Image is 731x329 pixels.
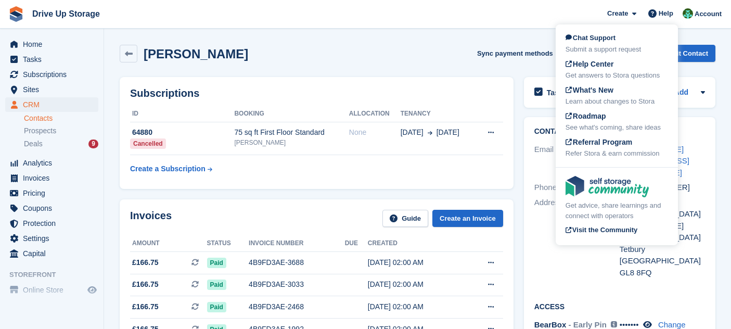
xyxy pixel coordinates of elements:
span: - Early Pin [569,320,607,329]
div: 4B9FD3AE-3688 [249,257,345,268]
button: Sync payment methods [477,45,553,62]
div: 9 [88,140,98,148]
th: ID [130,106,234,122]
a: menu [5,201,98,216]
span: Pricing [23,186,85,200]
span: Help Center [566,60,614,68]
img: Camille [683,8,693,19]
a: Help Center Get answers to Stora questions [566,59,668,81]
span: Home [23,37,85,52]
span: Paid [207,302,226,312]
a: menu [5,82,98,97]
th: Created [368,235,465,252]
span: [DATE] [401,127,424,138]
a: menu [5,67,98,82]
a: Create an Invoice [432,210,503,227]
div: [PERSON_NAME] [234,138,349,147]
div: None [349,127,401,138]
span: £166.75 [132,279,159,290]
div: [DATE] 02:00 AM [368,301,465,312]
span: Create [607,8,628,19]
a: menu [5,97,98,112]
span: Paid [207,280,226,290]
a: menu [5,186,98,200]
th: Due [345,235,368,252]
a: Guide [382,210,428,227]
th: Invoice number [249,235,345,252]
img: stora-icon-8386f47178a22dfd0bd8f6a31ec36ba5ce8667c1dd55bd0f319d3a0aa187defe.svg [8,6,24,22]
a: What's New Learn about changes to Stora [566,85,668,107]
a: Change [658,320,686,329]
a: menu [5,171,98,185]
span: Online Store [23,283,85,297]
span: Protection [23,216,85,231]
div: 64880 [130,127,234,138]
span: Chat Support [566,34,615,42]
span: CRM [23,97,85,112]
span: [DATE] [437,127,459,138]
a: Get advice, share learnings and connect with operators Visit the Community [566,176,668,237]
div: Get answers to Stora questions [566,70,668,81]
span: Roadmap [566,112,606,120]
div: 4B9FD3AE-2468 [249,301,345,312]
div: Create a Subscription [130,163,206,174]
div: Refer Stora & earn commission [566,148,668,159]
a: Deals 9 [24,138,98,149]
th: Status [207,235,249,252]
div: Learn about changes to Stora [566,96,668,107]
h2: Tasks [547,88,567,97]
div: Get advice, share learnings and connect with operators [566,200,668,221]
h2: Invoices [130,210,172,227]
img: icon-info-grey-7440780725fd019a000dd9b08b2336e03edf1995a4989e88bcd33f0948082b44.svg [611,321,617,327]
div: GL8 8FQ [620,267,705,279]
div: [DATE] 02:00 AM [368,257,465,268]
a: Create a Subscription [130,159,212,179]
div: Phone [534,182,620,194]
th: Tenancy [401,106,476,122]
div: 4B9FD3AE-3033 [249,279,345,290]
a: Add [674,87,688,99]
span: Deals [24,139,43,149]
span: Subscriptions [23,67,85,82]
span: Referral Program [566,138,632,146]
span: Analytics [23,156,85,170]
h2: Access [534,301,705,311]
th: Amount [130,235,207,252]
div: 75 sq ft First Floor Standard [234,127,349,138]
span: Prospects [24,126,56,136]
a: menu [5,246,98,261]
span: Coupons [23,201,85,216]
a: Preview store [86,284,98,296]
th: Booking [234,106,349,122]
a: Drive Up Storage [28,5,104,22]
a: menu [5,231,98,246]
div: Tetbury [620,244,705,256]
a: menu [5,52,98,67]
span: Help [659,8,673,19]
div: Submit a support request [566,44,668,55]
a: menu [5,37,98,52]
span: £166.75 [132,301,159,312]
span: Visit the Community [566,226,637,234]
a: menu [5,156,98,170]
span: £166.75 [132,257,159,268]
a: Referral Program Refer Stora & earn commission [566,137,668,159]
span: Tasks [23,52,85,67]
span: Invoices [23,171,85,185]
a: menu [5,216,98,231]
h2: Contact Details [534,128,705,136]
span: BearBox [534,320,567,329]
div: Cancelled [130,138,166,149]
span: Sites [23,82,85,97]
span: Capital [23,246,85,261]
span: Paid [207,258,226,268]
span: What's New [566,86,613,94]
a: Edit Contact [661,45,715,62]
div: [GEOGRAPHIC_DATA] [620,255,705,267]
h2: Subscriptions [130,87,503,99]
span: Settings [23,231,85,246]
div: Email [534,144,620,179]
span: ••••••• [620,320,639,329]
span: Storefront [9,270,104,280]
th: Allocation [349,106,401,122]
